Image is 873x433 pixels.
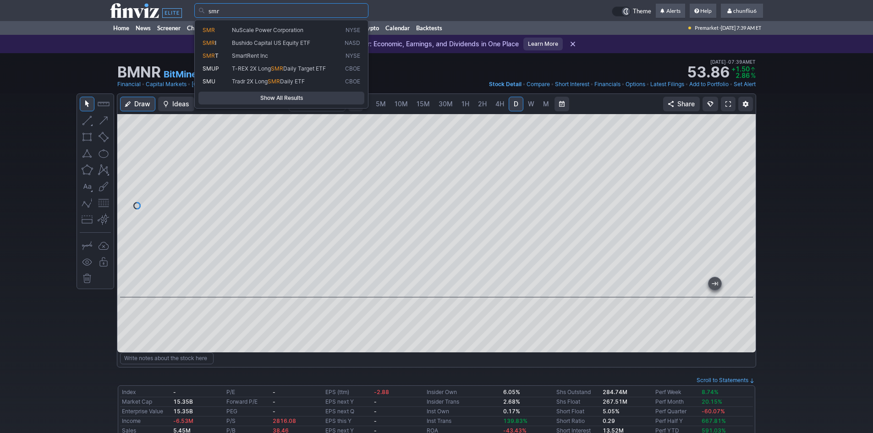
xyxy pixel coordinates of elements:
a: Financial [117,80,141,89]
td: Income [120,417,171,426]
b: 284.74M [603,389,627,395]
button: Ideas [158,97,194,111]
b: - [273,398,275,405]
span: Theme [633,6,651,16]
span: 15M [417,100,430,108]
button: Remove all drawings [80,271,94,286]
a: 10M [390,97,412,111]
span: Stock Detail [489,81,522,88]
small: - [173,389,176,395]
b: - [374,417,377,424]
a: 15M [412,97,434,111]
td: EPS this Y [324,417,372,426]
span: SMR [203,52,215,59]
span: Latest Filings [650,81,684,88]
a: 4H [491,97,508,111]
span: 1H [461,100,469,108]
a: Screener [154,21,184,35]
p: Expanded Calendar: Economic, Earnings, and Dividends in One Place [295,39,519,49]
span: Bushido Capital US Equity ETF [232,39,310,46]
button: Hide drawings [80,255,94,269]
span: W [528,100,534,108]
button: Rotated rectangle [96,130,111,144]
td: Perf Half Y [653,417,700,426]
a: Scroll to Statements [697,377,755,384]
button: Mouse [80,97,94,111]
a: 0.29 [603,417,615,424]
span: 20.15% [702,398,722,405]
td: Shs Outstand [555,388,601,397]
input: Search [194,3,368,18]
a: Help [690,4,716,18]
td: Perf Month [653,397,700,407]
span: Draw [134,99,150,109]
td: Forward P/E [225,397,271,407]
span: 139.83% [503,417,527,424]
h1: BMNR [117,65,161,80]
b: - [273,389,275,395]
button: Ellipse [96,146,111,161]
button: Position [80,212,94,227]
button: Triangle [80,146,94,161]
b: - [273,408,275,415]
button: Text [80,179,94,194]
a: Backtests [413,21,445,35]
td: Shs Float [555,397,601,407]
span: 5M [376,100,386,108]
a: Capital Markets [146,80,187,89]
a: Compare [527,80,550,89]
a: Fullscreen [721,97,736,111]
b: 15.35B [173,398,193,405]
button: Arrow [96,113,111,128]
span: 2H [478,100,487,108]
a: 5M [372,97,390,111]
button: Brush [96,179,111,194]
td: Insider Trans [425,397,501,407]
a: [GEOGRAPHIC_DATA] [192,80,248,89]
span: SMR [203,39,215,46]
span: NYSE [346,27,360,34]
td: P/S [225,417,271,426]
a: chunfliu6 [721,4,763,18]
a: Crypto [357,21,382,35]
a: M [539,97,554,111]
button: Measure [96,97,111,111]
a: Theme [612,6,651,16]
button: Range [555,97,569,111]
a: Latest Filings [650,80,684,89]
td: Inst Trans [425,417,501,426]
span: • [685,80,688,89]
button: Drawings autosave: Off [96,238,111,253]
span: • [730,80,733,89]
a: Short Ratio [556,417,585,424]
span: CBOE [345,65,360,73]
td: EPS (ttm) [324,388,372,397]
b: - [374,408,377,415]
td: PEG [225,407,271,417]
span: 2816.08 [273,417,296,424]
span: SmartRent Inc [232,52,268,59]
span: CBOE [345,78,360,86]
a: Add to Portfolio [689,80,729,89]
a: D [509,97,523,111]
span: NASD [345,39,360,47]
td: Inst Own [425,407,501,417]
span: SMR [268,78,280,85]
b: 267.51M [603,398,627,405]
button: Draw [120,97,155,111]
button: Drawing mode: Single [80,238,94,253]
td: Insider Own [425,388,501,397]
b: 2.68% [503,398,520,405]
a: Options [626,80,645,89]
span: • [522,80,526,89]
a: 1H [457,97,473,111]
td: EPS next Q [324,407,372,417]
span: • [590,80,593,89]
a: Alerts [656,4,685,18]
b: - [374,398,377,405]
button: Rectangle [80,130,94,144]
a: 5.05% [603,408,620,415]
button: Share [663,97,700,111]
span: SMR [203,27,215,33]
span: [DATE] 7:39 AM ET [721,21,761,35]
